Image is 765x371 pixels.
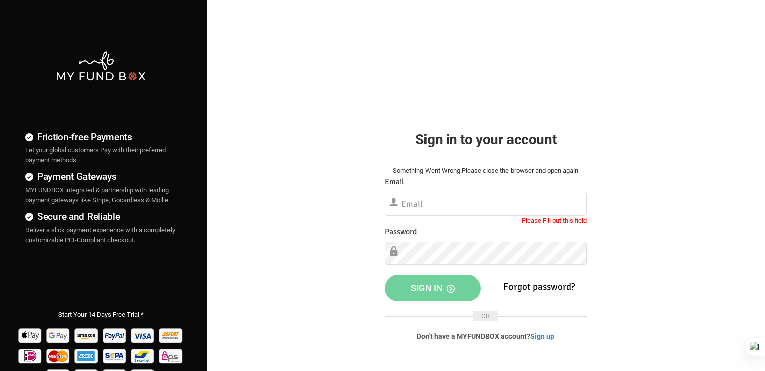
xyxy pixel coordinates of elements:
[73,345,100,366] img: american_express Pay
[17,345,44,366] img: Ideal Pay
[130,345,156,366] img: Bancontact Pay
[385,129,587,150] h2: Sign in to your account
[411,283,455,293] span: Sign in
[45,325,72,345] img: Google Pay
[385,166,587,176] div: Something Went Wrong.Please close the browser and open again
[45,345,72,366] img: Mastercard Pay
[385,226,417,238] label: Password
[25,226,175,244] span: Deliver a slick payment experience with a completely customizable PCI-Compliant checkout.
[102,325,128,345] img: Paypal
[158,345,185,366] img: EPS Pay
[17,325,44,345] img: Apple Pay
[130,325,156,345] img: Visa
[25,130,177,144] h4: Friction-free Payments
[73,325,100,345] img: Amazon
[25,146,166,164] span: Let your global customers Pay with their preferred payment methods.
[473,311,498,321] span: OR
[385,331,587,341] p: Don't have a MYFUNDBOX account?
[385,193,587,216] input: Email
[55,50,146,82] img: mfbwhite.png
[530,332,554,340] a: Sign up
[385,176,404,189] label: Email
[522,216,587,226] label: Please Fill out this field
[25,169,177,184] h4: Payment Gateways
[102,345,128,366] img: sepa Pay
[25,186,170,204] span: MYFUNDBOX integrated & partnership with leading payment gateways like Stripe, Gocardless & Mollie.
[503,281,575,293] a: Forgot password?
[25,209,177,224] h4: Secure and Reliable
[385,275,481,301] button: Sign in
[158,325,185,345] img: Sofort Pay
